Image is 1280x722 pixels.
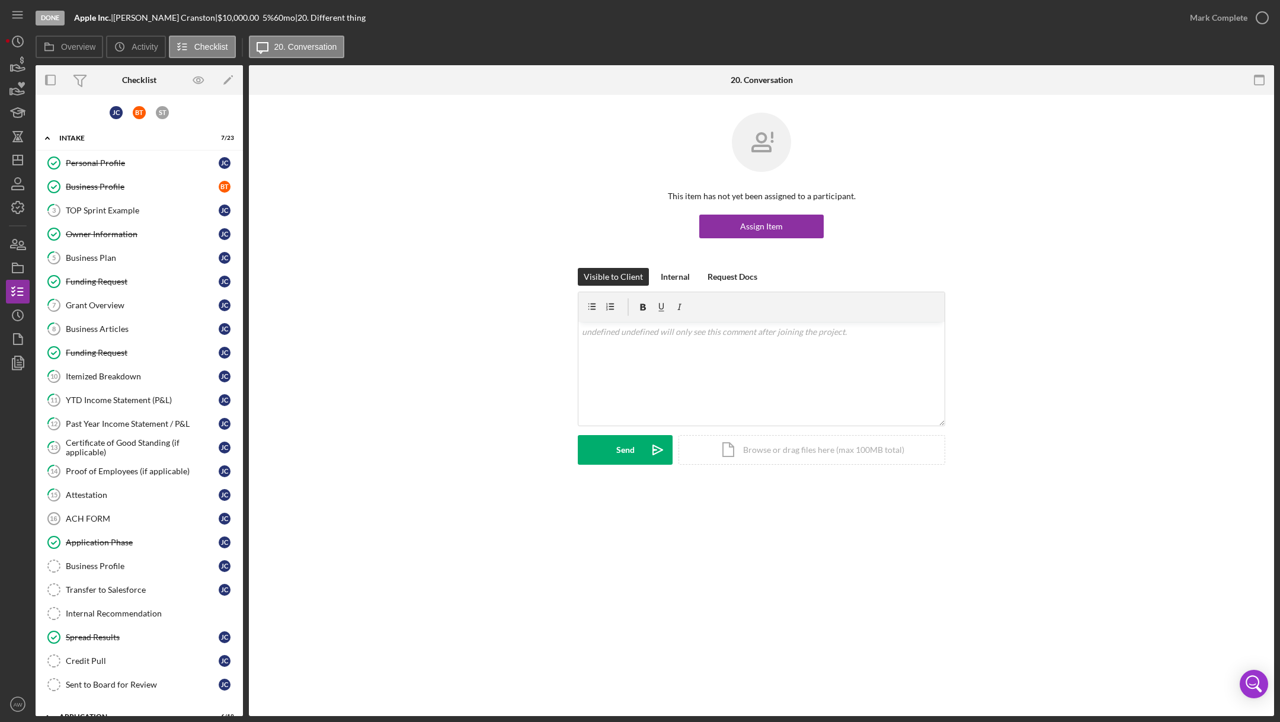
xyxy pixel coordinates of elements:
[295,13,366,23] div: | 20. Different thing
[249,36,345,58] button: 20. Conversation
[122,75,156,85] div: Checklist
[41,317,237,341] a: 8Business ArticlesJC
[50,515,57,522] tspan: 16
[41,649,237,673] a: Credit PullJC
[702,268,763,286] button: Request Docs
[41,625,237,649] a: Spread ResultsJC
[74,12,111,23] b: Apple Inc.
[578,435,673,465] button: Send
[219,394,231,406] div: J C
[110,106,123,119] div: J C
[66,158,219,168] div: Personal Profile
[219,655,231,667] div: J C
[66,514,219,523] div: ACH FORM
[219,465,231,477] div: J C
[263,13,274,23] div: 5 %
[219,442,231,453] div: J C
[50,491,57,499] tspan: 15
[66,490,219,500] div: Attestation
[219,536,231,548] div: J C
[41,388,237,412] a: 11YTD Income Statement (P&L)JC
[41,175,237,199] a: Business ProfileBT
[219,323,231,335] div: J C
[66,348,219,357] div: Funding Request
[41,270,237,293] a: Funding RequestJC
[50,467,58,475] tspan: 14
[219,347,231,359] div: J C
[41,531,237,554] a: Application PhaseJC
[219,513,231,525] div: J C
[50,420,57,427] tspan: 12
[156,106,169,119] div: S T
[41,412,237,436] a: 12Past Year Income Statement / P&LJC
[217,13,263,23] div: $10,000.00
[106,36,165,58] button: Activity
[668,190,856,203] p: This item has not yet been assigned to a participant.
[41,554,237,578] a: Business ProfileJC
[132,42,158,52] label: Activity
[219,276,231,287] div: J C
[219,252,231,264] div: J C
[50,396,57,404] tspan: 11
[1190,6,1247,30] div: Mark Complete
[52,301,56,309] tspan: 7
[66,561,219,571] div: Business Profile
[1178,6,1274,30] button: Mark Complete
[66,585,219,595] div: Transfer to Salesforce
[66,609,236,618] div: Internal Recommendation
[66,372,219,381] div: Itemized Breakdown
[41,602,237,625] a: Internal Recommendation
[731,75,793,85] div: 20. Conversation
[1240,670,1268,698] div: Open Intercom Messenger
[41,222,237,246] a: Owner InformationJC
[66,538,219,547] div: Application Phase
[61,42,95,52] label: Overview
[66,656,219,666] div: Credit Pull
[274,42,337,52] label: 20. Conversation
[36,11,65,25] div: Done
[219,631,231,643] div: J C
[219,228,231,240] div: J C
[213,713,234,720] div: 6 / 18
[66,680,219,689] div: Sent to Board for Review
[13,701,23,708] text: AW
[219,370,231,382] div: J C
[219,418,231,430] div: J C
[41,436,237,459] a: 13Certificate of Good Standing (if applicable)JC
[66,467,219,476] div: Proof of Employees (if applicable)
[66,324,219,334] div: Business Articles
[41,341,237,365] a: Funding RequestJC
[219,489,231,501] div: J C
[219,679,231,691] div: J C
[50,443,57,451] tspan: 13
[66,438,219,457] div: Certificate of Good Standing (if applicable)
[41,199,237,222] a: 3TOP Sprint ExampleJC
[41,578,237,602] a: Transfer to SalesforceJC
[219,299,231,311] div: J C
[74,13,113,23] div: |
[41,507,237,531] a: 16ACH FORMJC
[41,459,237,483] a: 14Proof of Employees (if applicable)JC
[219,181,231,193] div: B T
[41,151,237,175] a: Personal ProfileJC
[41,483,237,507] a: 15AttestationJC
[740,215,783,238] div: Assign Item
[699,215,824,238] button: Assign Item
[584,268,643,286] div: Visible to Client
[66,277,219,286] div: Funding Request
[41,293,237,317] a: 7Grant OverviewJC
[66,182,219,191] div: Business Profile
[41,246,237,270] a: 5Business PlanJC
[36,36,103,58] button: Overview
[52,254,56,261] tspan: 5
[52,206,56,214] tspan: 3
[274,13,295,23] div: 60 mo
[6,692,30,716] button: AW
[113,13,217,23] div: [PERSON_NAME] Cranston |
[655,268,696,286] button: Internal
[52,325,56,333] tspan: 8
[133,106,146,119] div: B T
[219,560,231,572] div: J C
[616,435,635,465] div: Send
[213,135,234,142] div: 7 / 23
